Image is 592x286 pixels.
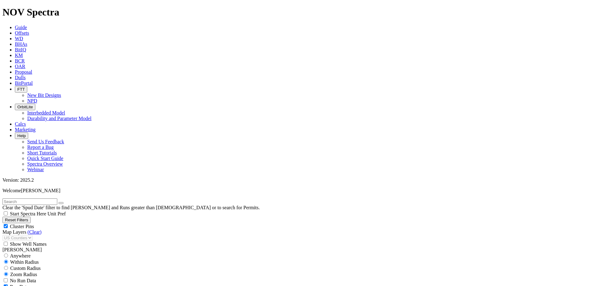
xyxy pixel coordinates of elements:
h1: NOV Spectra [2,6,590,18]
a: Guide [15,25,27,30]
div: [PERSON_NAME] [2,247,590,253]
a: Short Tutorials [27,150,57,155]
a: New Bit Designs [27,93,61,98]
a: Quick Start Guide [27,156,63,161]
a: Durability and Parameter Model [27,116,92,121]
span: Cluster Pins [10,224,34,229]
a: Webinar [27,167,44,172]
a: BHAs [15,41,27,47]
span: Within Radius [10,259,39,265]
span: Unit Pref [47,211,66,216]
span: [PERSON_NAME] [21,188,60,193]
a: OAR [15,64,25,69]
a: Marketing [15,127,36,132]
input: Search [2,198,57,205]
a: Proposal [15,69,32,75]
span: Map Layers [2,229,26,235]
a: Spectra Overview [27,161,63,167]
span: OrbitLite [17,105,33,109]
a: BCR [15,58,25,63]
span: Zoom Radius [10,272,37,277]
span: No Run Data [10,278,36,283]
a: Send Us Feedback [27,139,64,144]
a: NPD [27,98,37,103]
a: Interbedded Model [27,110,65,115]
span: FTT [17,87,25,92]
a: (Clear) [28,229,41,235]
a: Calcs [15,121,26,127]
button: Help [15,132,28,139]
a: Dulls [15,75,26,80]
span: Custom Radius [10,266,41,271]
button: OrbitLite [15,104,35,110]
span: Start Spectra Here [10,211,46,216]
a: KM [15,53,23,58]
span: Clear the 'Spud Date' filter to find [PERSON_NAME] and Runs greater than [DEMOGRAPHIC_DATA] or to... [2,205,260,210]
button: FTT [15,86,27,93]
div: Version: 2025.2 [2,177,590,183]
a: WD [15,36,23,41]
input: Start Spectra Here [4,211,8,215]
span: Help [17,133,26,138]
span: Anywhere [10,253,31,258]
p: Welcome [2,188,590,193]
a: Offsets [15,30,29,36]
button: Reset Filters [2,217,31,223]
span: Show Well Names [10,241,46,247]
a: Report a Bug [27,145,54,150]
a: BitPortal [15,80,33,86]
a: BitIQ [15,47,26,52]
